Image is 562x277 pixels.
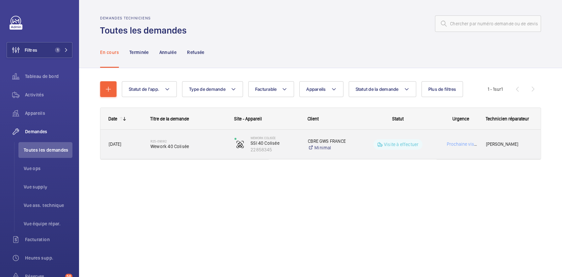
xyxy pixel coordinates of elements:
[236,140,244,148] img: fire_alarm.svg
[182,81,243,97] button: Type de demande
[24,220,72,227] span: Vue équipe répar.
[100,49,119,56] p: En cours
[100,16,191,20] h2: Demandes techniciens
[452,116,469,121] span: Urgence
[189,87,226,92] span: Type de demande
[392,116,404,121] span: Statut
[25,128,72,135] span: Demandes
[299,81,343,97] button: Appareils
[306,87,326,92] span: Appareils
[25,255,72,261] span: Heures supp.
[187,49,204,56] p: Refusée
[251,136,299,140] p: WeWork Colisée
[445,141,479,147] span: Prochaine visite
[255,87,277,92] span: Facturable
[55,47,60,53] span: 1
[159,49,176,56] p: Annulée
[150,143,226,150] span: Wework 40 Colisée
[349,81,416,97] button: Statut de la demande
[24,202,72,209] span: Vue ass. technique
[356,87,399,92] span: Statut de la demande
[421,81,463,97] button: Plus de filtres
[248,81,294,97] button: Facturable
[428,87,456,92] span: Plus de filtres
[308,138,352,144] p: CBRE GWS FRANCE
[150,116,189,121] span: Titre de la demande
[435,15,541,32] input: Chercher par numéro demande ou de devis
[486,140,532,148] span: [PERSON_NAME]
[122,81,177,97] button: Statut de l'app.
[308,144,352,151] a: Minimal
[25,110,72,116] span: Appareils
[129,87,159,92] span: Statut de l'app.
[251,146,299,153] p: 22858345
[488,87,503,91] span: 1 - 1 1
[25,236,72,243] span: Facturation
[109,141,121,147] span: [DATE]
[24,165,72,172] span: Vue ops
[25,91,72,98] span: Activités
[308,116,319,121] span: Client
[7,42,72,58] button: Filtres1
[384,141,418,148] p: Visite à effectuer
[108,116,117,121] div: Date
[25,47,37,53] span: Filtres
[495,87,501,92] span: sur
[234,116,262,121] span: Site - Appareil
[129,49,149,56] p: Terminée
[24,184,72,190] span: Vue supply
[24,147,72,153] span: Toutes les demandes
[251,140,299,146] p: SSI 40 Colisée
[100,24,191,37] h1: Toutes les demandes
[25,73,72,80] span: Tableau de bord
[486,116,529,121] span: Technicien réparateur
[150,139,226,143] h2: R25-09082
